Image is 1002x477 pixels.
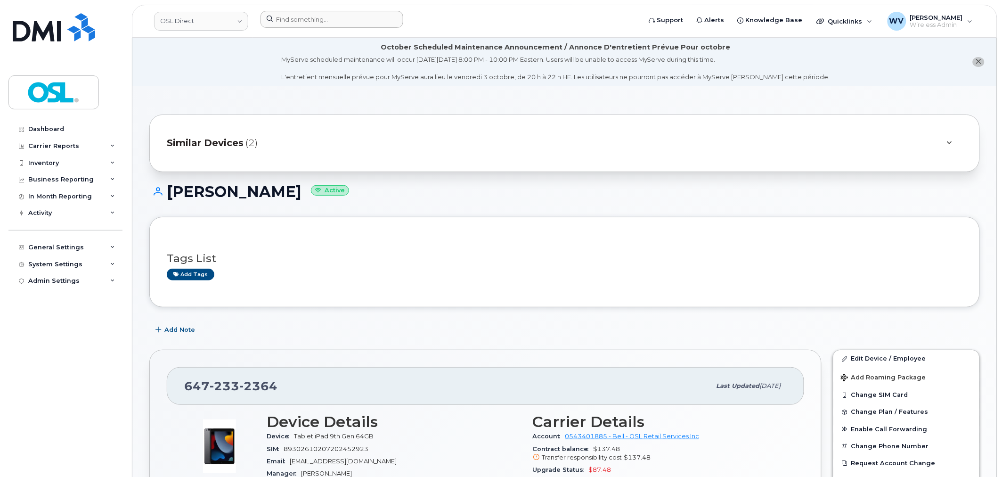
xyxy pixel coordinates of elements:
[311,185,349,196] small: Active
[533,445,788,462] span: $137.48
[167,136,244,150] span: Similar Devices
[833,367,979,387] button: Add Roaming Package
[267,470,301,477] span: Manager
[833,455,979,472] button: Request Account Change
[184,379,277,393] span: 647
[833,438,979,455] button: Change Phone Number
[284,445,368,452] span: 89302610207202452923
[565,433,700,440] a: 0543401885 - Bell - OSL Retail Services Inc
[833,387,979,403] button: Change SIM Card
[281,55,830,82] div: MyServe scheduled maintenance will occur [DATE][DATE] 8:00 PM - 10:00 PM Eastern. Users will be u...
[191,418,248,475] img: image20231002-3703462-c5m3jd.jpeg
[267,433,294,440] span: Device
[239,379,277,393] span: 2364
[167,253,962,264] h3: Tags List
[533,466,589,473] span: Upgrade Status
[245,136,258,150] span: (2)
[833,350,979,367] a: Edit Device / Employee
[760,382,781,389] span: [DATE]
[624,454,651,461] span: $137.48
[533,433,565,440] span: Account
[149,183,980,200] h1: [PERSON_NAME]
[210,379,239,393] span: 233
[841,374,926,383] span: Add Roaming Package
[533,445,594,452] span: Contract balance
[589,466,611,473] span: $87.48
[973,57,985,67] button: close notification
[290,458,397,465] span: [EMAIL_ADDRESS][DOMAIN_NAME]
[167,269,214,280] a: Add tags
[149,321,203,338] button: Add Note
[833,403,979,420] button: Change Plan / Features
[851,426,928,433] span: Enable Call Forwarding
[267,445,284,452] span: SIM
[717,382,760,389] span: Last updated
[533,413,788,430] h3: Carrier Details
[301,470,352,477] span: [PERSON_NAME]
[267,413,521,430] h3: Device Details
[381,42,731,52] div: October Scheduled Maintenance Announcement / Annonce D'entretient Prévue Pour octobre
[542,454,622,461] span: Transfer responsibility cost
[294,433,374,440] span: Tablet iPad 9th Gen 64GB
[164,325,195,334] span: Add Note
[833,421,979,438] button: Enable Call Forwarding
[267,458,290,465] span: Email
[851,409,929,416] span: Change Plan / Features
